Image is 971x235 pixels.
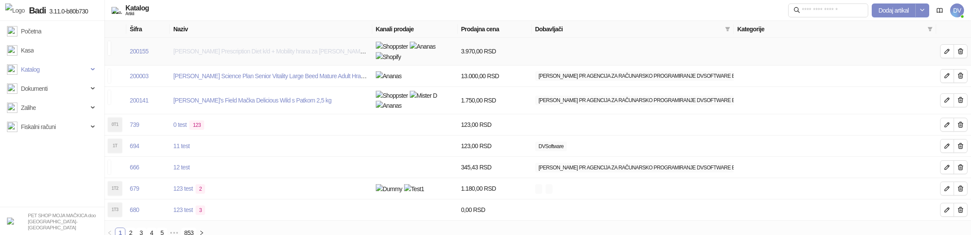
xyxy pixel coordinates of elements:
[108,139,122,153] div: 1T
[170,136,372,157] td: 11 test
[173,73,455,79] a: [PERSON_NAME] Science Plan Senior Vitality Large Beed Mature Adult Hrana za Pse sa Piletinom i Pi...
[458,66,532,87] td: 13.000,00 RSD
[458,21,532,38] th: Prodajna cena
[458,38,532,66] td: 3.970,00 RSD
[130,48,148,55] a: 200155
[28,212,96,230] small: PET SHOP MOJA MAČKICA doo [GEOGRAPHIC_DATA]-[GEOGRAPHIC_DATA]
[535,142,567,151] span: DVSoftware
[170,38,372,66] td: Hill's Prescription Diet k/d + Mobility hrana za mačke 1,5 kg
[108,203,122,217] div: 1T3
[126,21,170,38] th: Šifra
[170,66,372,87] td: Hill's Science Plan Senior Vitality Large Beed Mature Adult Hrana za Pse sa Piletinom i Pirinčem ...
[130,142,139,149] a: 694
[950,3,964,17] span: DV
[130,121,139,128] a: 739
[21,118,56,136] span: Fiskalni računi
[21,99,36,116] span: Zalihe
[196,205,205,215] span: 3
[535,24,722,34] span: Dobavljači
[170,87,372,115] td: Sam's Field Mačka Delicious Wild s Patkom 2,5 kg
[404,184,424,194] img: Test1
[376,184,402,194] img: Dummy
[46,8,88,15] span: 3.11.0-b80b730
[173,142,190,149] a: 11 test
[170,157,372,178] td: 12 test
[535,96,765,105] span: [PERSON_NAME] PR AGENCIJA ZA RAČUNARSKO PROGRAMIRANJE DVSOFTWARE BELA CRKVA
[189,120,204,130] span: 123
[458,87,532,115] td: 1.750,00 RSD
[372,21,458,38] th: Kanali prodaje
[872,3,916,17] button: Dodaj artikal
[125,12,149,16] div: Artikli
[125,5,149,12] div: Katalog
[170,21,372,38] th: Naziv
[926,23,934,36] span: filter
[458,136,532,157] td: 123,00 RSD
[21,61,40,78] span: Katalog
[723,23,732,36] span: filter
[410,42,436,51] img: Ananas
[29,6,46,15] span: Badi
[111,7,122,14] img: Artikli
[108,182,122,195] div: 1T2
[737,24,924,34] span: Kategorije
[173,185,209,192] a: 123 test
[535,71,765,81] span: [PERSON_NAME] PR AGENCIJA ZA RAČUNARSKO PROGRAMIRANJE DVSOFTWARE BELA CRKVA
[7,218,14,225] img: 64x64-companyLogo-b2da54f3-9bca-40b5-bf51-3603918ec158.png
[130,185,139,192] a: 679
[21,80,47,97] span: Dokumenti
[108,118,122,132] div: 0T1
[130,97,148,104] a: 200141
[173,164,190,171] a: 12 test
[927,26,933,32] span: filter
[376,101,402,110] img: Ananas
[410,91,437,100] img: Mister D
[535,163,765,172] span: [PERSON_NAME] PR AGENCIJA ZA RAČUNARSKO PROGRAMIRANJE DVSOFTWARE BELA CRKVA
[7,42,34,59] a: Kasa
[130,164,139,171] a: 666
[879,7,909,14] span: Dodaj artikal
[376,52,401,62] img: Shopify
[458,178,532,199] td: 1.180,00 RSD
[173,121,208,128] a: 0 test
[173,97,331,104] a: [PERSON_NAME]'s Field Mačka Delicious Wild s Patkom 2,5 kg
[933,3,947,17] a: Dokumentacija
[173,48,382,55] a: [PERSON_NAME] Prescription Diet k/d + Mobility hrana za [PERSON_NAME] 1,5 kg
[376,42,408,51] img: Shoppster
[376,71,402,81] img: Ananas
[376,91,408,100] img: Shoppster
[196,184,205,194] span: 2
[130,73,148,79] a: 200003
[725,26,730,32] span: filter
[458,114,532,136] td: 123,00 RSD
[173,206,209,213] a: 123 test
[458,157,532,178] td: 345,43 RSD
[5,3,25,17] img: Logo
[458,199,532,221] td: 0,00 RSD
[532,21,734,38] th: Dobavljači
[7,23,41,40] a: Početna
[130,206,139,213] a: 680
